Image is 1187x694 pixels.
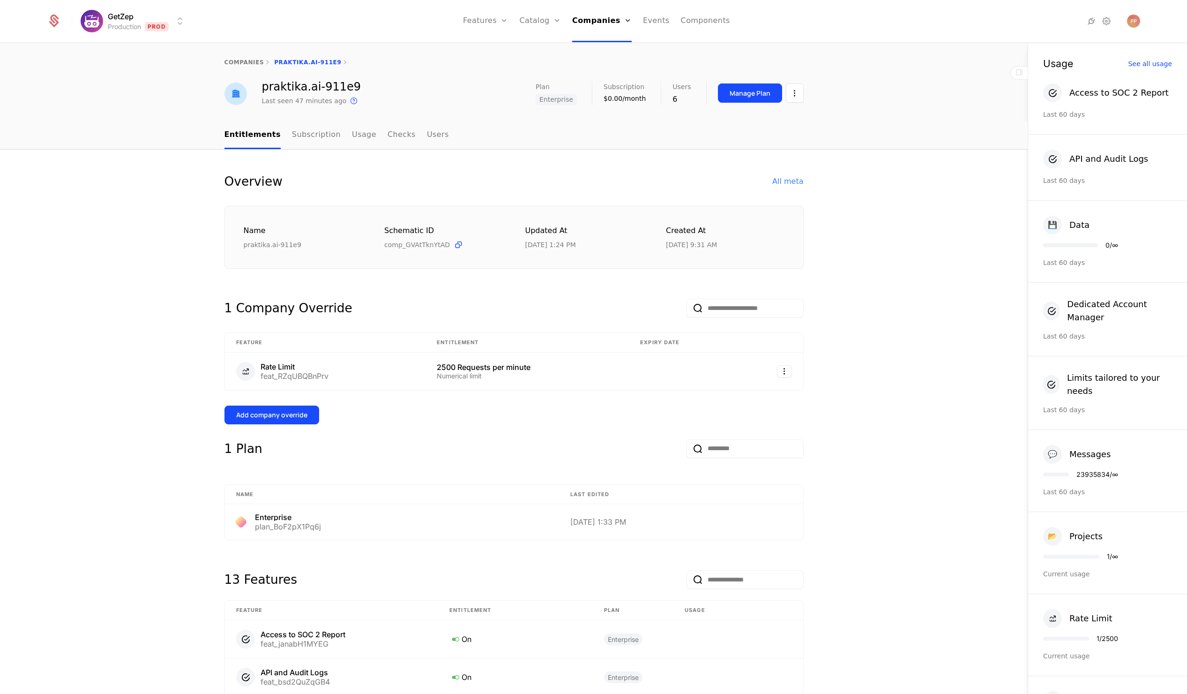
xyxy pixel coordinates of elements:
[1043,83,1169,102] button: Access to SOC 2 Report
[255,523,321,530] div: plan_BoF2pX1Pq6j
[1043,216,1062,234] div: 💾
[449,633,581,645] div: On
[1069,219,1090,232] div: Data
[244,240,362,249] div: praktika.ai-911e9
[1043,110,1172,119] div: Last 60 days
[1067,371,1172,398] div: Limits tailored to your needs
[1043,527,1103,546] button: 📂Projects
[1069,152,1148,166] div: API and Audit Logs
[449,671,581,683] div: On
[1043,527,1062,546] div: 📂
[772,176,803,187] div: All meta
[673,601,803,620] th: Usage
[718,83,782,103] button: Manage Plan
[1043,258,1172,267] div: Last 60 days
[1043,150,1148,168] button: API and Audit Logs
[1127,15,1140,28] button: Open user button
[224,121,449,149] ul: Choose Sub Page
[604,94,646,103] div: $0.00/month
[525,225,644,237] div: Updated at
[224,172,283,191] div: Overview
[1043,59,1073,68] div: Usage
[604,83,644,90] span: Subscription
[261,363,328,370] div: Rate Limit
[1043,487,1172,497] div: Last 60 days
[1101,15,1112,27] a: Settings
[292,121,341,149] a: Subscription
[1067,298,1172,324] div: Dedicated Account Manager
[108,22,141,31] div: Production
[352,121,376,149] a: Usage
[1069,86,1169,99] div: Access to SOC 2 Report
[1127,15,1140,28] img: Paul Paliychuk
[777,365,792,377] button: Select action
[261,631,345,638] div: Access to SOC 2 Report
[1076,471,1118,478] div: 23935834 / ∞
[225,333,426,353] th: Feature
[1069,448,1111,461] div: Messages
[261,669,330,676] div: API and Audit Logs
[1043,216,1090,234] button: 💾Data
[1043,176,1172,185] div: Last 60 days
[224,406,319,424] button: Add company override
[1069,530,1103,543] div: Projects
[81,10,103,32] img: GetZep
[224,570,297,589] div: 13 Features
[225,485,560,505] th: Name
[1107,553,1118,560] div: 1 / ∞
[1043,569,1172,579] div: Current usage
[1043,609,1112,628] button: Rate Limit
[384,240,450,249] span: comp_GVAtTknYtAD
[1043,445,1111,464] button: 💬Messages
[437,373,618,379] div: Numerical limit
[1043,298,1172,324] button: Dedicated Account Manager
[570,518,791,526] div: [DATE] 1:33 PM
[666,240,717,249] div: 4/1/25, 9:31 AM
[145,22,169,31] span: Prod
[629,333,737,353] th: Expiry date
[672,83,691,90] span: Users
[261,372,328,380] div: feat_RZqUBQBnPrv
[604,671,642,683] span: Enterprise
[384,225,503,236] div: Schematic ID
[672,94,691,105] div: 6
[1043,405,1172,415] div: Last 60 days
[559,485,803,505] th: Last edited
[224,439,262,458] div: 1 Plan
[438,601,592,620] th: Entitlement
[261,678,330,686] div: feat_bsd2QuZqGB4
[1043,332,1172,341] div: Last 60 days
[224,121,281,149] a: Entitlements
[536,83,550,90] span: Plan
[1069,612,1112,625] div: Rate Limit
[536,94,577,105] span: Enterprise
[604,634,642,645] span: Enterprise
[83,11,186,31] button: Select environment
[236,410,307,420] div: Add company override
[225,601,439,620] th: Feature
[525,240,576,249] div: 7/11/25, 1:24 PM
[1105,242,1118,249] div: 0 / ∞
[730,89,770,98] div: Manage Plan
[224,83,247,105] img: praktika.ai-911e9
[262,81,361,92] div: praktika.ai-911e9
[1086,15,1097,27] a: Integrations
[1043,651,1172,661] div: Current usage
[666,225,784,237] div: Created at
[244,225,362,237] div: Name
[262,96,347,106] div: Last seen 47 minutes ago
[1097,635,1118,642] div: 1 / 2500
[255,513,321,521] div: Enterprise
[1043,371,1172,398] button: Limits tailored to your needs
[224,299,352,317] div: 1 Company Override
[108,11,134,22] span: GetZep
[224,121,804,149] nav: Main
[1128,60,1172,67] div: See all usage
[261,640,345,648] div: feat_janabH1MYEG
[224,59,264,66] a: companies
[437,363,618,371] div: 2500 Requests per minute
[593,601,674,620] th: plan
[427,121,449,149] a: Users
[1043,445,1062,464] div: 💬
[388,121,416,149] a: Checks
